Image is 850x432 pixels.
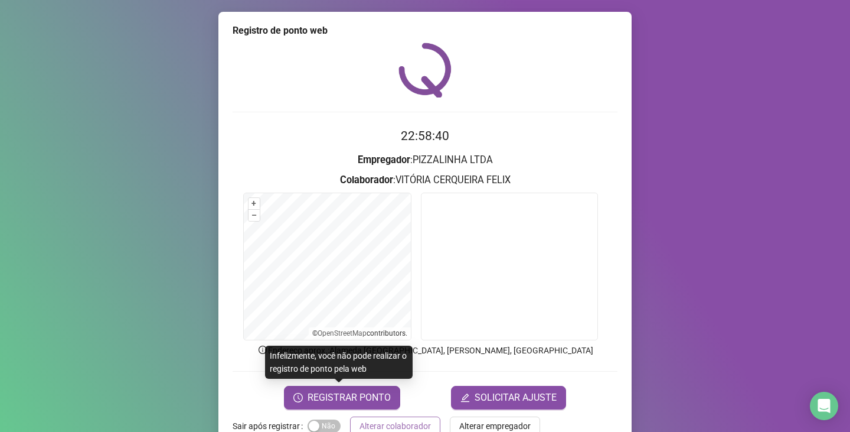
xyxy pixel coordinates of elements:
[401,129,449,143] time: 22:58:40
[318,329,367,337] a: OpenStreetMap
[312,329,407,337] li: © contributors.
[233,152,617,168] h3: : PIZZALINHA LTDA
[233,24,617,38] div: Registro de ponto web
[233,344,617,357] p: Endereço aprox. : Alameda [GEOGRAPHIC_DATA], [PERSON_NAME], [GEOGRAPHIC_DATA]
[293,393,303,402] span: clock-circle
[257,345,268,355] span: info-circle
[358,154,410,165] strong: Empregador
[249,198,260,209] button: +
[284,386,400,410] button: REGISTRAR PONTO
[340,174,393,186] strong: Colaborador
[451,386,566,410] button: editSOLICITAR AJUSTE
[398,43,452,98] img: QRPoint
[249,210,260,221] button: –
[308,391,391,405] span: REGISTRAR PONTO
[265,346,413,379] div: Infelizmente, você não pode realizar o registro de ponto pela web
[233,173,617,188] h3: : VITÓRIA CERQUEIRA FELIX
[475,391,557,405] span: SOLICITAR AJUSTE
[460,393,470,402] span: edit
[810,392,838,420] div: Open Intercom Messenger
